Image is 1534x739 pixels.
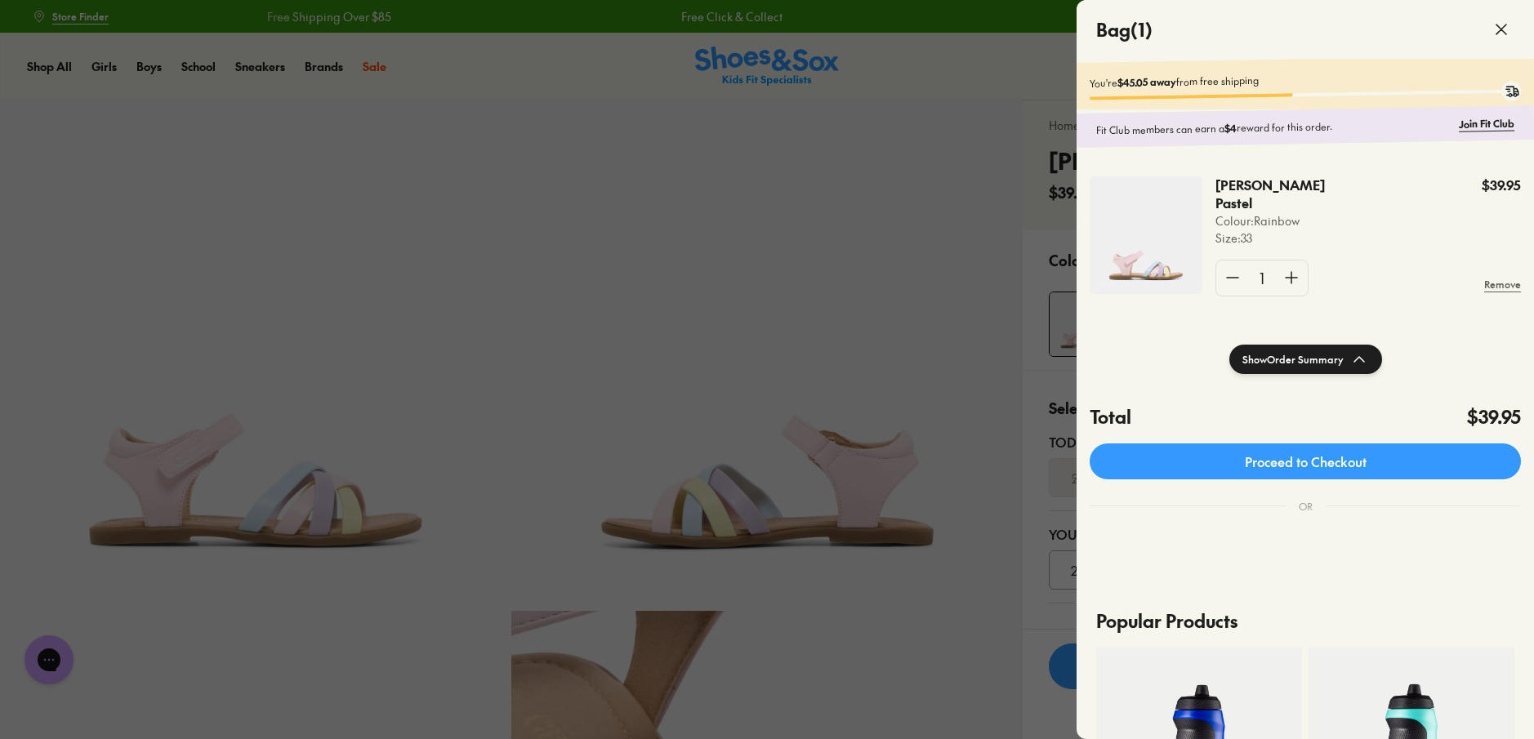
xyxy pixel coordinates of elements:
[1090,68,1521,90] p: You're from free shipping
[1096,117,1452,138] p: Fit Club members can earn a reward for this order.
[1467,403,1521,430] h4: $39.95
[1090,176,1202,294] img: 4-558086.jpg
[1224,121,1237,134] b: $4
[1090,443,1521,479] a: Proceed to Checkout
[1482,176,1521,194] p: $39.95
[8,6,57,55] button: Gorgias live chat
[1090,403,1131,430] h4: Total
[1249,260,1275,296] div: 1
[1215,212,1365,229] p: Colour: Rainbow
[1096,594,1514,648] p: Popular Products
[1117,75,1176,89] b: $45.05 away
[1090,546,1521,590] iframe: PayPal-paypal
[1459,116,1514,131] a: Join Fit Club
[1096,16,1153,43] h4: Bag ( 1 )
[1215,176,1335,212] p: [PERSON_NAME] Pastel
[1286,486,1326,527] div: OR
[1229,345,1382,374] button: ShowOrder Summary
[1215,229,1365,247] p: Size : 33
